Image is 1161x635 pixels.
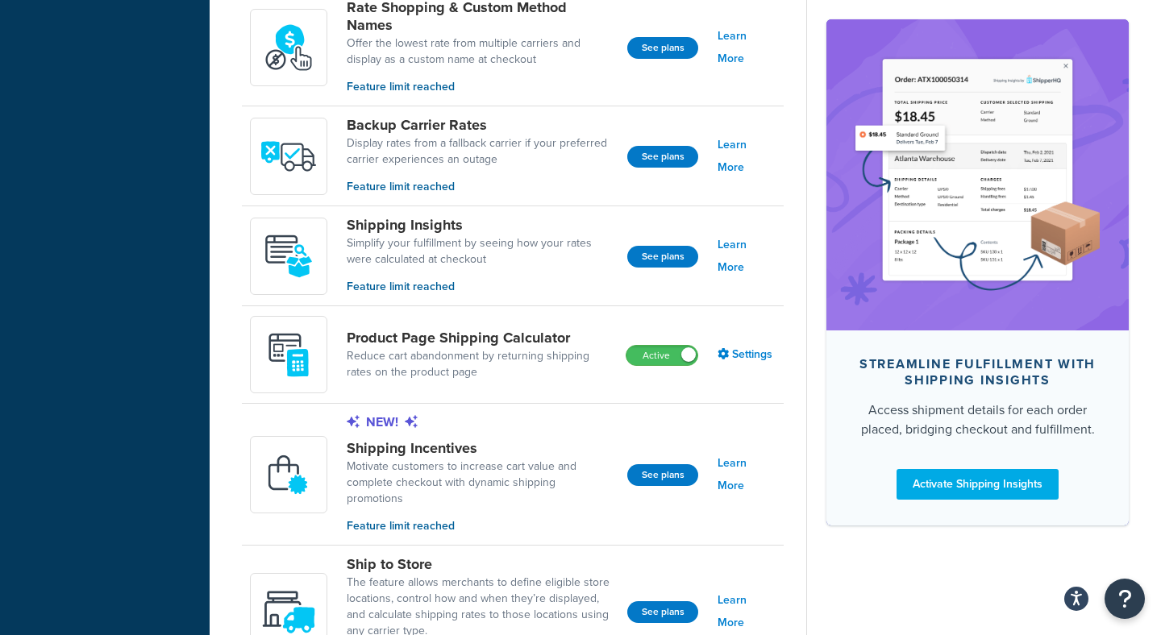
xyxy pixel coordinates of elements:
[347,135,614,168] a: Display rates from a fallback carrier if your preferred carrier experiences an outage
[347,348,613,380] a: Reduce cart abandonment by returning shipping rates on the product page
[718,234,776,279] a: Learn More
[260,19,317,76] img: icon-duo-feat-rate-shopping-ecdd8bed.png
[347,35,614,68] a: Offer the lowest rate from multiple carriers and display as a custom name at checkout
[347,216,614,234] a: Shipping Insights
[260,128,317,185] img: icon-duo-feat-backup-carrier-4420b188.png
[627,146,698,168] button: See plans
[627,37,698,59] button: See plans
[718,134,776,179] a: Learn More
[718,452,776,497] a: Learn More
[347,116,614,134] a: Backup Carrier Rates
[260,228,317,284] img: Acw9rhKYsOEjAAAAAElFTkSuQmCC
[260,446,315,502] img: icon-shipping-incentives-64efee88.svg
[347,178,614,196] p: Feature limit reached
[347,555,614,573] a: Ship to Store
[852,401,1103,439] div: Access shipment details for each order placed, bridging checkout and fulfillment.
[627,601,698,623] button: See plans
[347,413,614,457] a: New!Shipping Incentives
[851,44,1105,306] img: feature-image-si-e24932ea9b9fcd0ff835db86be1ff8d589347e8876e1638d903ea230a36726be.png
[852,356,1103,388] div: Streamline Fulfillment with Shipping Insights
[627,464,698,486] button: See plans
[347,459,614,507] a: Motivate customers to increase cart value and complete checkout with dynamic shipping promotions
[718,343,776,366] a: Settings
[347,413,614,431] p: New!
[718,589,776,634] a: Learn More
[347,517,614,535] p: Feature limit reached
[347,235,614,268] a: Simplify your fulfillment by seeing how your rates were calculated at checkout
[897,469,1059,500] a: Activate Shipping Insights
[347,278,614,296] p: Feature limit reached
[718,25,776,70] a: Learn More
[347,329,613,347] a: Product Page Shipping Calculator
[627,246,698,268] button: See plans
[347,78,614,96] p: Feature limit reached
[1105,579,1145,619] button: Open Resource Center
[626,346,697,365] label: Active
[260,326,317,383] img: +D8d0cXZM7VpdAAAAAElFTkSuQmCC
